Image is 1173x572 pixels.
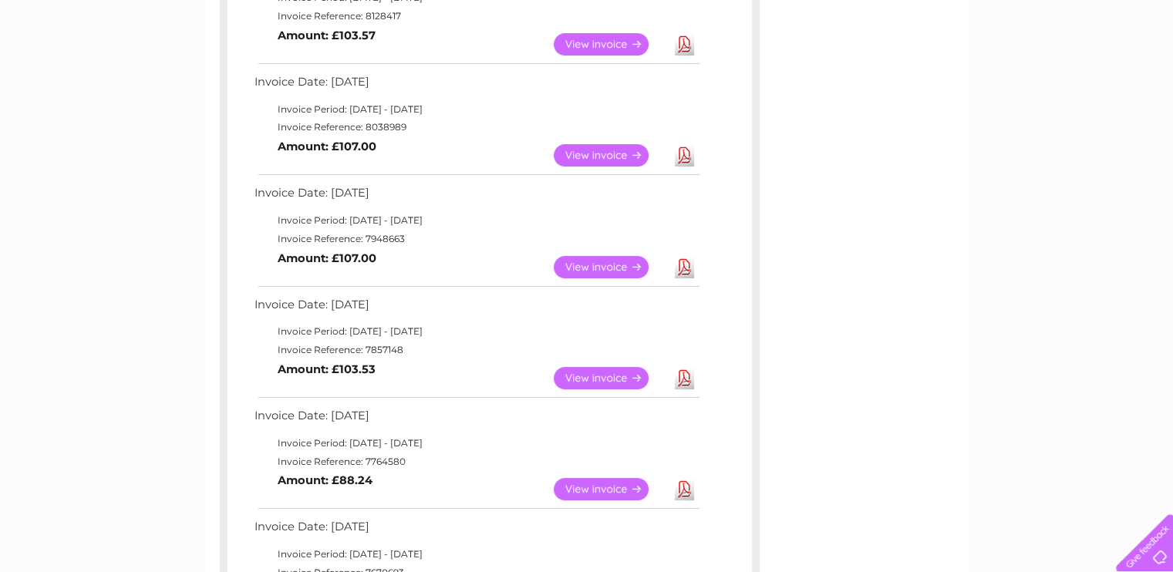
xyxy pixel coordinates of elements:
[675,256,694,278] a: Download
[278,473,372,487] b: Amount: £88.24
[251,72,702,100] td: Invoice Date: [DATE]
[251,230,702,248] td: Invoice Reference: 7948663
[554,256,667,278] a: View
[251,322,702,341] td: Invoice Period: [DATE] - [DATE]
[251,211,702,230] td: Invoice Period: [DATE] - [DATE]
[554,367,667,389] a: View
[251,183,702,211] td: Invoice Date: [DATE]
[1070,66,1108,77] a: Contact
[251,516,702,545] td: Invoice Date: [DATE]
[882,8,989,27] a: 0333 014 3131
[675,144,694,167] a: Download
[278,140,376,153] b: Amount: £107.00
[251,341,702,359] td: Invoice Reference: 7857148
[554,144,667,167] a: View
[554,33,667,56] a: View
[675,367,694,389] a: Download
[251,434,702,453] td: Invoice Period: [DATE] - [DATE]
[278,251,376,265] b: Amount: £107.00
[940,66,974,77] a: Energy
[251,100,702,119] td: Invoice Period: [DATE] - [DATE]
[251,405,702,434] td: Invoice Date: [DATE]
[223,8,952,75] div: Clear Business is a trading name of Verastar Limited (registered in [GEOGRAPHIC_DATA] No. 3667643...
[675,478,694,500] a: Download
[41,40,120,87] img: logo.png
[1039,66,1061,77] a: Blog
[278,29,376,42] b: Amount: £103.57
[251,545,702,564] td: Invoice Period: [DATE] - [DATE]
[251,453,702,471] td: Invoice Reference: 7764580
[983,66,1030,77] a: Telecoms
[554,478,667,500] a: View
[1122,66,1158,77] a: Log out
[278,362,376,376] b: Amount: £103.53
[251,118,702,136] td: Invoice Reference: 8038989
[251,7,702,25] td: Invoice Reference: 8128417
[902,66,931,77] a: Water
[251,294,702,323] td: Invoice Date: [DATE]
[675,33,694,56] a: Download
